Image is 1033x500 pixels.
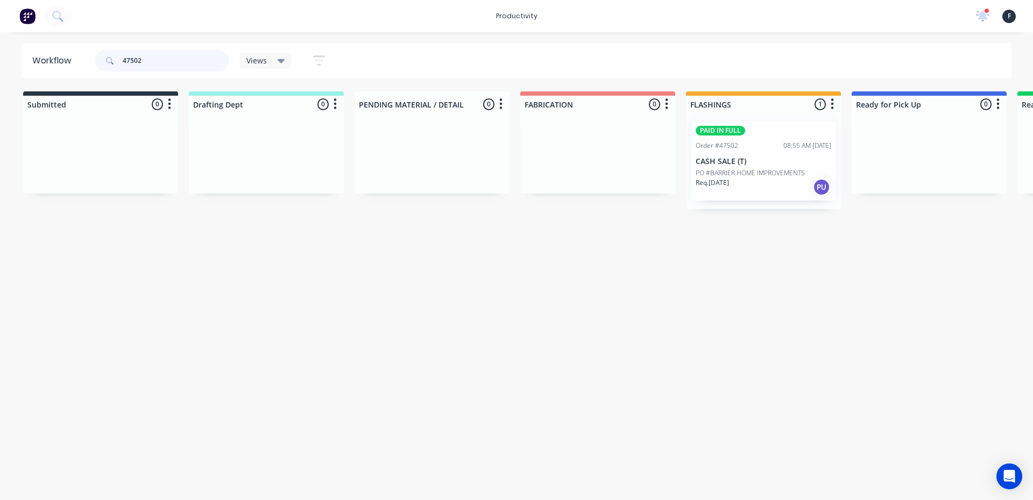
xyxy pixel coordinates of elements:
[123,50,229,72] input: Search for orders...
[32,54,76,67] div: Workflow
[246,55,267,66] span: Views
[696,178,729,188] p: Req. [DATE]
[996,463,1022,489] div: Open Intercom Messenger
[696,141,738,151] div: Order #47502
[19,8,36,24] img: Factory
[783,141,831,151] div: 08:55 AM [DATE]
[696,126,745,135] div: PAID IN FULL
[696,168,805,178] p: PO #BARRIER HOME IMPROVEMENTS
[813,178,830,196] div: PU
[696,157,831,166] p: CASH SALE (T)
[1008,11,1011,21] span: F
[491,8,543,24] div: productivity
[691,122,836,201] div: PAID IN FULLOrder #4750208:55 AM [DATE]CASH SALE (T)PO #BARRIER HOME IMPROVEMENTSReq.[DATE]PU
